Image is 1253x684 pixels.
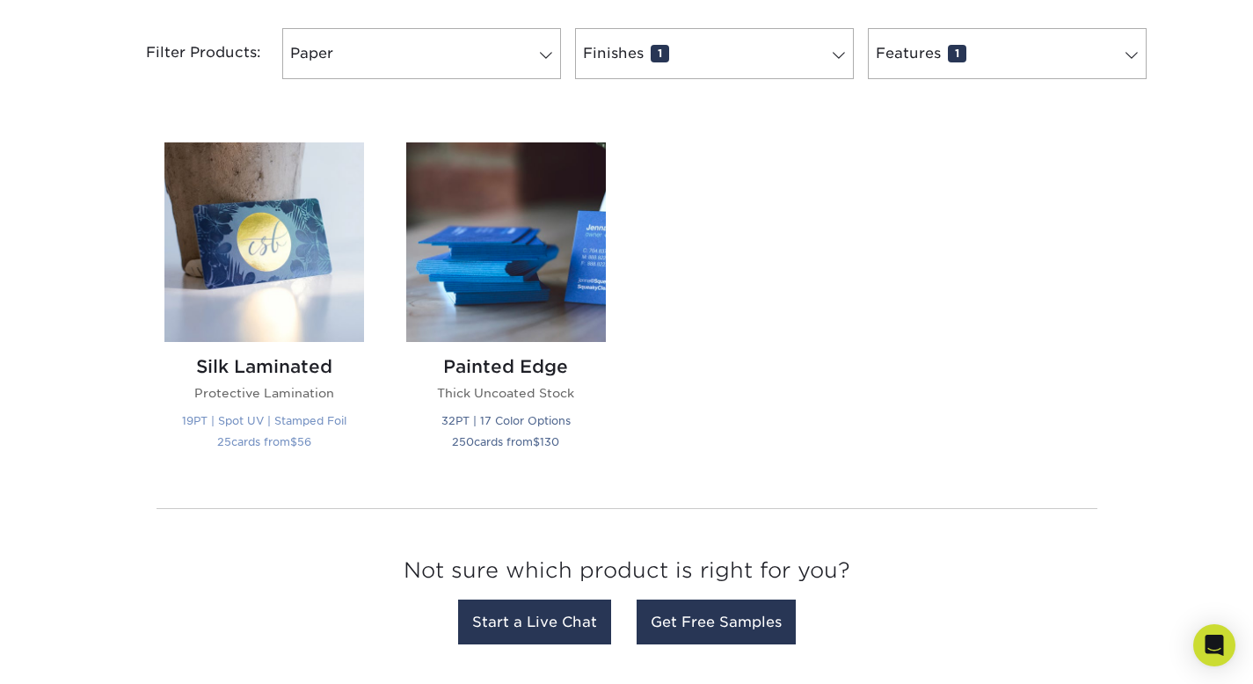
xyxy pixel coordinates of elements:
div: Filter Products: [99,28,275,79]
a: Finishes1 [575,28,854,79]
h2: Painted Edge [406,356,606,377]
a: Silk Laminated Business Cards Silk Laminated Protective Lamination 19PT | Spot UV | Stamped Foil ... [164,142,364,472]
img: Painted Edge Business Cards [406,142,606,342]
span: 25 [217,435,231,448]
p: Protective Lamination [164,384,364,402]
p: Thick Uncoated Stock [406,384,606,402]
span: 56 [297,435,311,448]
h2: Silk Laminated [164,356,364,377]
div: Open Intercom Messenger [1193,624,1235,666]
a: Start a Live Chat [458,600,611,644]
span: $ [533,435,540,448]
small: cards from [217,435,311,448]
span: 1 [948,45,966,62]
a: Paper [282,28,561,79]
span: 130 [540,435,559,448]
a: Features1 [868,28,1147,79]
a: Get Free Samples [637,600,796,644]
span: 250 [452,435,474,448]
img: Silk Laminated Business Cards [164,142,364,342]
small: cards from [452,435,559,448]
small: 19PT | Spot UV | Stamped Foil [182,414,346,427]
h3: Not sure which product is right for you? [157,544,1097,605]
small: 32PT | 17 Color Options [441,414,571,427]
span: $ [290,435,297,448]
span: 1 [651,45,669,62]
a: Painted Edge Business Cards Painted Edge Thick Uncoated Stock 32PT | 17 Color Options 250cards fr... [406,142,606,472]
